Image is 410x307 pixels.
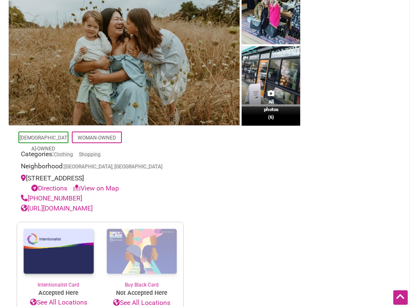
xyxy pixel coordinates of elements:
div: Scroll Back to Top [393,290,408,305]
a: [DEMOGRAPHIC_DATA]-Owned [20,135,67,152]
a: [PHONE_NUMBER] [21,194,82,202]
img: Intentionalist Card [17,222,100,281]
div: Categories: [21,149,180,161]
a: Clothing [54,152,73,157]
span: All photos (6) [264,99,278,121]
span: Not Accepted Here [100,289,183,298]
span: [GEOGRAPHIC_DATA], [GEOGRAPHIC_DATA] [64,164,162,169]
div: [STREET_ADDRESS] [21,173,180,193]
div: Neighborhood: [21,161,180,173]
a: [URL][DOMAIN_NAME] [21,204,93,212]
span: Accepted Here [17,289,100,298]
a: View on Map [73,184,119,192]
img: Buy Black Card [100,222,183,282]
a: Directions [31,184,67,192]
a: Intentionalist Card [17,222,100,289]
a: Woman-Owned [78,135,116,141]
a: Buy Black Card [100,222,183,289]
a: Shopping [79,152,101,157]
